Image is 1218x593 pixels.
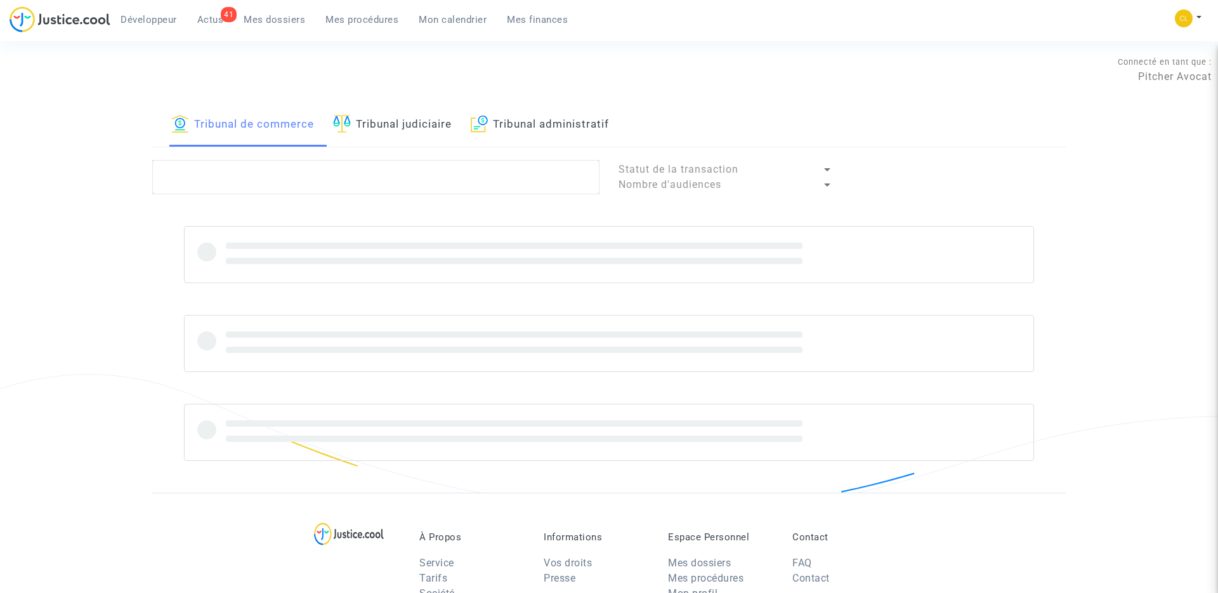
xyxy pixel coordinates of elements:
[187,10,234,29] a: 41Actus
[792,572,830,584] a: Contact
[419,572,447,584] a: Tarifs
[10,6,110,32] img: jc-logo.svg
[314,523,384,545] img: logo-lg.svg
[507,14,568,25] span: Mes finances
[419,531,525,543] p: À Propos
[668,557,731,569] a: Mes dossiers
[419,14,487,25] span: Mon calendrier
[668,572,743,584] a: Mes procédures
[619,163,738,175] span: Statut de la transaction
[668,531,773,543] p: Espace Personnel
[544,531,649,543] p: Informations
[544,572,575,584] a: Presse
[244,14,305,25] span: Mes dossiers
[325,14,398,25] span: Mes procédures
[197,14,224,25] span: Actus
[110,10,187,29] a: Développeur
[792,557,812,569] a: FAQ
[121,14,177,25] span: Développeur
[221,7,237,22] div: 41
[1175,10,1193,27] img: f0b917ab549025eb3af43f3c4438ad5d
[233,10,315,29] a: Mes dossiers
[792,531,898,543] p: Contact
[333,115,351,133] img: icon-faciliter-sm.svg
[471,115,488,133] img: icon-archive.svg
[419,557,454,569] a: Service
[471,103,609,147] a: Tribunal administratif
[171,115,189,133] img: icon-banque.svg
[1118,57,1212,67] span: Connecté en tant que :
[497,10,578,29] a: Mes finances
[544,557,592,569] a: Vos droits
[333,103,452,147] a: Tribunal judiciaire
[315,10,409,29] a: Mes procédures
[409,10,497,29] a: Mon calendrier
[619,178,721,190] span: Nombre d'audiences
[171,103,314,147] a: Tribunal de commerce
